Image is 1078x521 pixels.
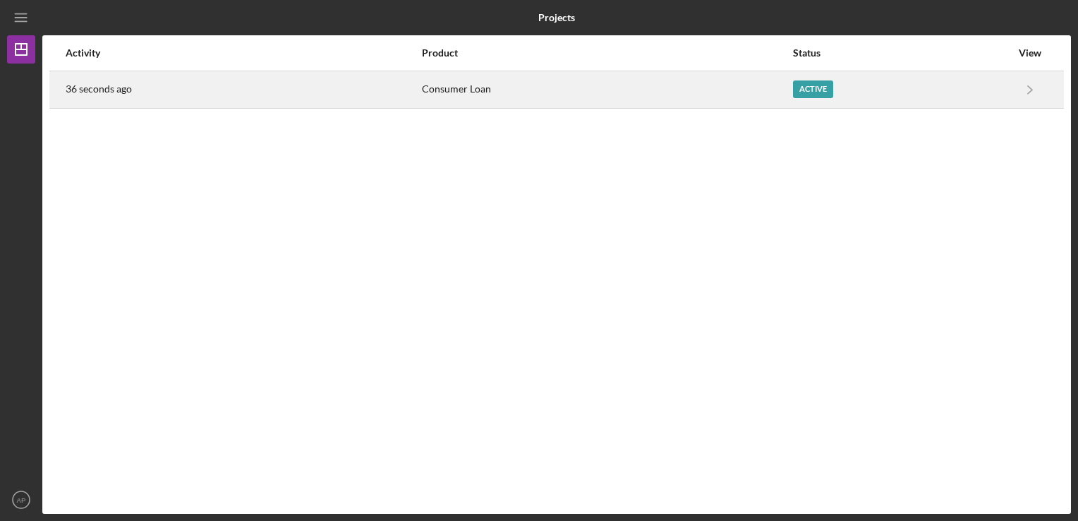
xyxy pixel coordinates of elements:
div: Active [793,80,833,98]
div: View [1012,47,1048,59]
div: Status [793,47,1011,59]
div: Consumer Loan [422,72,792,107]
time: 2025-08-19 20:02 [66,83,132,95]
button: AP [7,486,35,514]
b: Projects [538,12,575,23]
text: AP [17,496,26,504]
div: Product [422,47,792,59]
div: Activity [66,47,420,59]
